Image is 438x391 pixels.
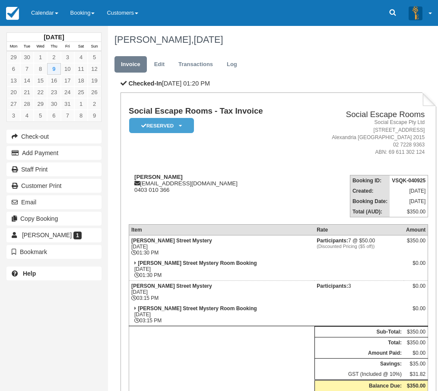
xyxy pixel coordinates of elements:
[129,174,301,193] div: [EMAIL_ADDRESS][DOMAIN_NAME] 0403 010 366
[61,110,74,121] a: 7
[404,225,428,235] th: Amount
[390,207,428,217] td: $350.00
[88,86,101,98] a: 26
[392,178,425,184] strong: VSQK-040925
[7,98,20,110] a: 27
[34,63,47,75] a: 8
[129,303,314,326] td: [DATE] 03:15 PM
[6,130,102,143] button: Check-out
[20,98,34,110] a: 28
[6,146,102,160] button: Add Payment
[88,98,101,110] a: 2
[350,186,390,196] th: Created:
[61,75,74,86] a: 17
[7,86,20,98] a: 20
[350,196,390,207] th: Booking Date:
[314,348,404,359] th: Amount Paid:
[61,98,74,110] a: 31
[134,174,183,180] strong: [PERSON_NAME]
[22,232,72,238] span: [PERSON_NAME]
[74,51,88,63] a: 4
[304,119,425,156] address: Social Escape Pty Ltd [STREET_ADDRESS] Alexandria [GEOGRAPHIC_DATA] 2015 02 7228 9363 ABN: 69 611...
[114,35,430,45] h1: [PERSON_NAME],
[7,110,20,121] a: 3
[6,212,102,226] button: Copy Booking
[34,98,47,110] a: 29
[317,283,348,289] strong: Participants
[34,86,47,98] a: 22
[47,98,60,110] a: 30
[74,75,88,86] a: 18
[47,63,60,75] a: 9
[88,63,101,75] a: 12
[74,98,88,110] a: 1
[20,75,34,86] a: 14
[47,75,60,86] a: 16
[129,225,314,235] th: Item
[404,369,428,380] td: $31.82
[20,110,34,121] a: 4
[7,63,20,75] a: 6
[404,348,428,359] td: $0.00
[6,162,102,176] a: Staff Print
[129,281,314,304] td: [DATE] 03:15 PM
[34,110,47,121] a: 5
[129,118,191,134] a: Reserved
[350,175,390,186] th: Booking ID:
[404,327,428,337] td: $350.00
[194,34,223,45] span: [DATE]
[314,225,404,235] th: Rate
[390,196,428,207] td: [DATE]
[148,56,171,73] a: Edit
[7,42,20,51] th: Mon
[74,110,88,121] a: 8
[131,238,212,244] strong: [PERSON_NAME] Street Mystery
[138,305,257,312] strong: [PERSON_NAME] Street Mystery Room Booking
[7,75,20,86] a: 13
[34,51,47,63] a: 1
[6,228,102,242] a: [PERSON_NAME] 1
[61,42,74,51] th: Fri
[6,179,102,193] a: Customer Print
[88,51,101,63] a: 5
[129,258,314,281] td: [DATE] 01:30 PM
[314,359,404,369] th: Savings:
[74,42,88,51] th: Sat
[88,42,101,51] th: Sun
[404,359,428,369] td: $35.00
[131,283,212,289] strong: [PERSON_NAME] Street Mystery
[47,86,60,98] a: 23
[138,260,257,266] strong: [PERSON_NAME] Street Mystery Room Booking
[314,281,404,304] td: 3
[6,7,19,20] img: checkfront-main-nav-mini-logo.png
[61,86,74,98] a: 24
[44,34,64,41] strong: [DATE]
[407,383,425,389] strong: $350.00
[317,244,402,249] em: (Discounted Pricing ($5 off))
[74,63,88,75] a: 11
[172,56,219,73] a: Transactions
[406,260,425,273] div: $0.00
[6,245,102,259] button: Bookmark
[314,369,404,380] td: GST (Included @ 10%)
[6,267,102,280] a: Help
[304,110,425,119] h2: Social Escape Rooms
[129,107,301,116] h1: Social Escape Rooms - Tax Invoice
[20,86,34,98] a: 21
[47,51,60,63] a: 2
[88,75,101,86] a: 19
[47,42,60,51] th: Thu
[314,235,404,258] td: 7 @ $50.00
[409,6,422,20] img: A3
[350,207,390,217] th: Total (AUD):
[73,232,82,239] span: 1
[61,63,74,75] a: 10
[20,42,34,51] th: Tue
[129,235,314,258] td: [DATE] 01:30 PM
[314,337,404,348] th: Total:
[7,51,20,63] a: 29
[74,86,88,98] a: 25
[114,56,147,73] a: Invoice
[47,110,60,121] a: 6
[406,283,425,296] div: $0.00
